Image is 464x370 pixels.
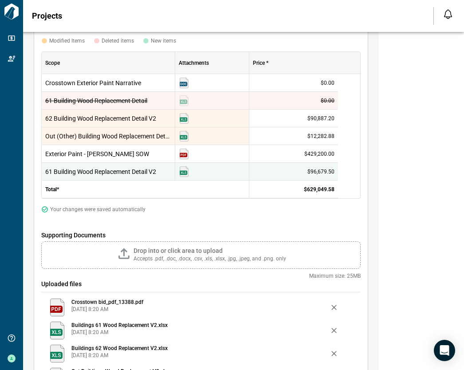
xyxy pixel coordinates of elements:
[307,115,334,122] span: $90,887.20
[307,168,334,175] span: $96,679.50
[49,37,85,44] span: Modified Items
[179,166,189,177] img: Buildings 61 Wood Replacement V2.xlsx
[304,150,334,157] span: $429,200.00
[179,95,189,106] img: Buildings 61 Wood Replacement.xlsx
[179,78,189,88] img: Crosstown at Chapel Hill Ext. Paint Narrative.docx
[249,52,338,74] div: Price *
[307,133,334,140] span: $12,282.88
[102,37,134,44] span: Deleted items
[71,322,168,329] span: Buildings 61 Wood Replacement V2.xlsx
[441,7,455,21] button: Open notification feed
[50,299,64,316] img: pdf
[71,299,143,306] span: Crosstown bid_pdf_13388.pdf
[134,255,286,262] span: Accepts .pdf, .doc, .docx, .csv, .xls, .xlsx, .jpg, .jpeg, and .png. only
[32,12,62,20] span: Projects
[179,149,189,159] img: SW Paint Specification - Crosstown at Chapel Hill.pdf
[151,37,176,44] span: New items
[71,352,168,359] span: [DATE] 8:20 AM
[45,96,171,105] span: 61 Building Wood Replacement Detail
[304,186,334,193] span: $629,049.58
[253,52,268,74] div: Price *
[45,167,171,176] span: 61 Building Wood Replacement Detail V2
[50,322,64,339] img: xlsx
[134,247,223,254] span: Drop into or click area to upload
[45,150,171,158] span: Exterior Paint - [PERSON_NAME] SOW
[179,113,189,124] img: Buildings 62 Wood Replacement V2.xlsx
[50,345,64,362] img: xlsx
[41,279,361,288] span: Uploaded files
[71,345,168,352] span: Buildings 62 Wood Replacement V2.xlsx
[45,132,171,141] span: Out (Other) Building Wood Replacement Detail V2
[50,206,145,213] span: Your changes were saved automatically
[321,97,334,104] span: $0.00
[434,340,455,361] div: Open Intercom Messenger
[71,329,168,336] span: [DATE] 8:20 AM
[45,186,59,193] span: Total *
[71,306,143,313] span: [DATE] 8:20 AM
[41,231,361,240] span: Supporting Documents
[45,52,60,74] div: Scope
[179,59,209,67] span: Attachments
[42,52,175,74] div: Scope
[41,272,361,279] span: Maximum size: 25MB
[45,114,171,123] span: 62 Building Wood Replacement Detail V2
[179,131,189,142] img: Out Buildings Wood Replacement V2.xlsx
[45,79,171,87] span: Crosstown Exterior Paint Narrative
[321,79,334,87] span: $0.00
